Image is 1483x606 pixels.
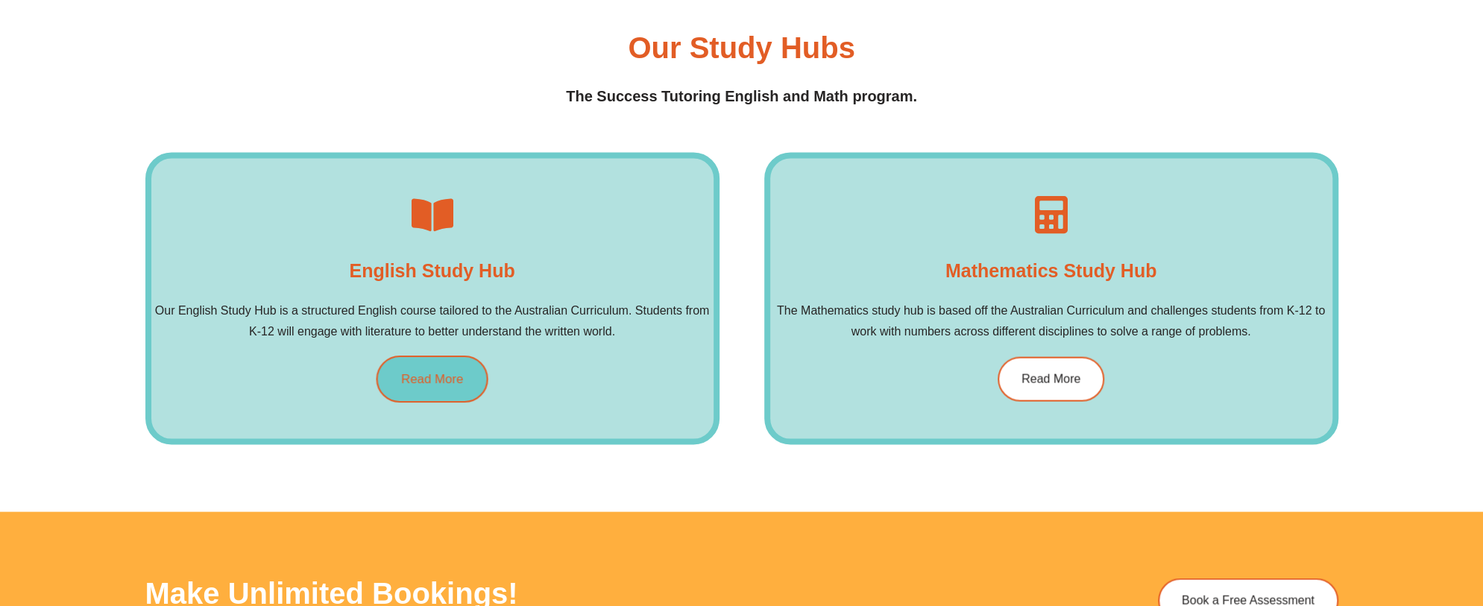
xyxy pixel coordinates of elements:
h4: The Success Tutoring English and Math program. [145,85,1338,108]
h4: Mathematics Study Hub [945,256,1156,285]
p: Our English Study Hub is a structured English course tailored to the Australian Curriculum. Stude... [151,300,714,342]
iframe: Chat Widget [1235,438,1483,606]
span: Read More [401,373,463,386]
p: The Mathematics study hub is based off the Australian Curriculum and challenges students from K-1... [770,300,1332,342]
h4: English Study Hub​ [349,256,514,285]
span: Read More [1021,373,1080,385]
h3: Our Study Hubs [628,33,854,63]
a: Read More [998,357,1104,402]
a: Read More [376,356,488,403]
